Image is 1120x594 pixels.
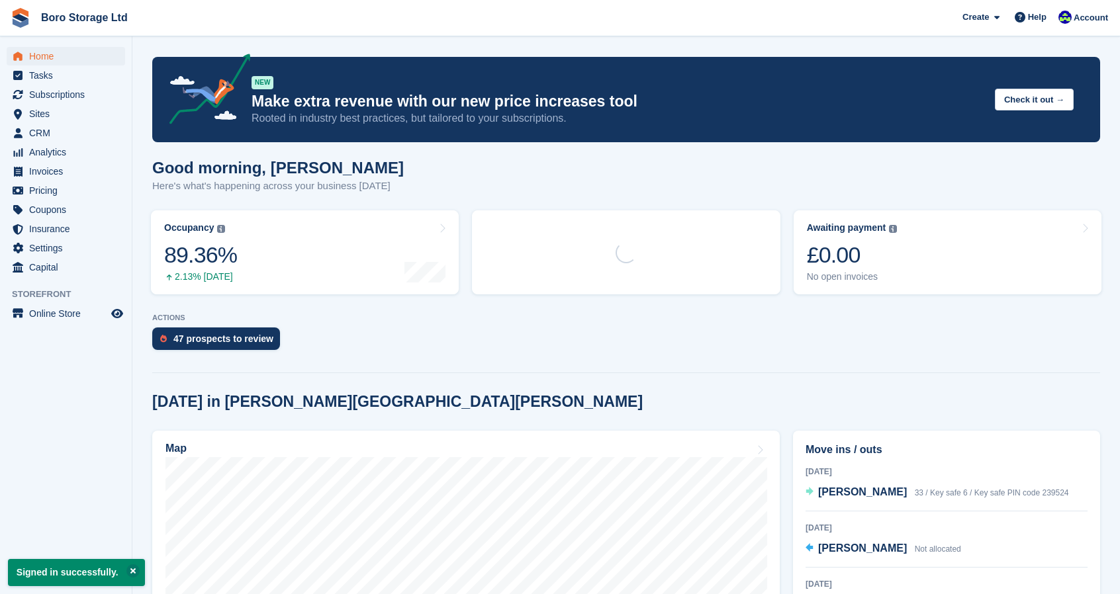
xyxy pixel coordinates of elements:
[152,327,287,357] a: 47 prospects to review
[7,105,125,123] a: menu
[29,239,109,257] span: Settings
[164,271,237,282] div: 2.13% [DATE]
[806,540,961,558] a: [PERSON_NAME] Not allocated
[7,181,125,200] a: menu
[818,542,907,554] span: [PERSON_NAME]
[7,124,125,142] a: menu
[158,54,251,129] img: price-adjustments-announcement-icon-8257ccfd72463d97f412b2fc003d46551f7dbcb40ab6d574587a9cd5c0d94...
[7,200,125,219] a: menu
[217,225,225,233] img: icon-info-grey-7440780725fd019a000dd9b08b2336e03edf1995a4989e88bcd33f0948082b44.svg
[889,225,897,233] img: icon-info-grey-7440780725fd019a000dd9b08b2336e03edf1995a4989e88bcd33f0948082b44.svg
[29,162,109,181] span: Invoices
[29,181,109,200] span: Pricing
[807,241,898,269] div: £0.00
[807,222,886,233] div: Awaiting payment
[806,522,1088,534] div: [DATE]
[29,200,109,219] span: Coupons
[152,314,1100,322] p: ACTIONS
[36,7,133,28] a: Boro Storage Ltd
[164,222,214,233] div: Occupancy
[29,304,109,323] span: Online Store
[8,559,145,586] p: Signed in successfully.
[794,210,1101,294] a: Awaiting payment £0.00 No open invoices
[12,288,132,301] span: Storefront
[818,486,907,497] span: [PERSON_NAME]
[7,162,125,181] a: menu
[1028,11,1047,24] span: Help
[807,271,898,282] div: No open invoices
[806,442,1088,458] h2: Move ins / outs
[7,220,125,238] a: menu
[7,85,125,104] a: menu
[1058,11,1072,24] img: Tobie Hillier
[165,443,187,454] h2: Map
[152,393,643,411] h2: [DATE] in [PERSON_NAME][GEOGRAPHIC_DATA][PERSON_NAME]
[1074,11,1108,24] span: Account
[962,11,989,24] span: Create
[7,239,125,257] a: menu
[152,159,404,177] h1: Good morning, [PERSON_NAME]
[173,333,273,344] div: 47 prospects to review
[252,92,984,111] p: Make extra revenue with our new price increases tool
[806,466,1088,478] div: [DATE]
[152,179,404,194] p: Here's what's happening across your business [DATE]
[7,143,125,161] a: menu
[7,258,125,276] a: menu
[29,85,109,104] span: Subscriptions
[7,66,125,85] a: menu
[29,258,109,276] span: Capital
[29,66,109,85] span: Tasks
[29,124,109,142] span: CRM
[252,76,273,89] div: NEW
[915,544,961,554] span: Not allocated
[29,220,109,238] span: Insurance
[164,241,237,269] div: 89.36%
[11,8,30,28] img: stora-icon-8386f47178a22dfd0bd8f6a31ec36ba5ce8667c1dd55bd0f319d3a0aa187defe.svg
[7,304,125,323] a: menu
[806,484,1069,501] a: [PERSON_NAME] 33 / Key safe 6 / Key safe PIN code 239524
[151,210,459,294] a: Occupancy 89.36% 2.13% [DATE]
[109,306,125,321] a: Preview store
[29,47,109,65] span: Home
[29,105,109,123] span: Sites
[915,488,1069,497] span: 33 / Key safe 6 / Key safe PIN code 239524
[252,111,984,126] p: Rooted in industry best practices, but tailored to your subscriptions.
[995,89,1074,110] button: Check it out →
[7,47,125,65] a: menu
[29,143,109,161] span: Analytics
[806,578,1088,590] div: [DATE]
[160,335,167,343] img: prospect-51fa495bee0391a8d652442698ab0144808aea92771e9ea1ae160a38d050c398.svg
